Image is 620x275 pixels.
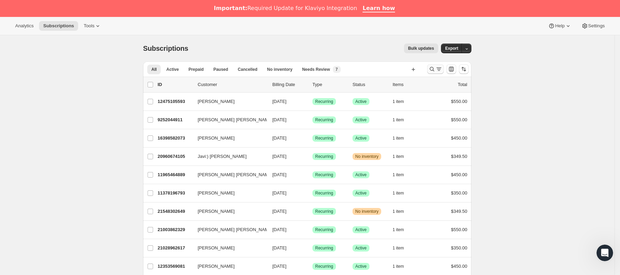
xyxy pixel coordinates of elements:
[451,245,467,250] span: $350.00
[198,245,235,252] span: [PERSON_NAME]
[213,67,228,72] span: Paused
[198,98,235,105] span: [PERSON_NAME]
[272,264,286,269] span: [DATE]
[84,23,94,29] span: Tools
[194,133,263,144] button: [PERSON_NAME]
[544,21,575,31] button: Help
[393,170,412,180] button: 1 item
[393,133,412,143] button: 1 item
[355,117,367,123] span: Active
[312,81,347,88] div: Type
[158,152,467,161] div: 20960674105Javi:) [PERSON_NAME][DATE]LogradoRecurringAdvertenciaNo inventory1 item$349.50
[158,243,467,253] div: 21028962617[PERSON_NAME][DATE]LogradoRecurringLogradoActive1 item$350.00
[393,225,412,235] button: 1 item
[393,172,404,178] span: 1 item
[79,21,105,31] button: Tools
[393,264,404,269] span: 1 item
[315,264,333,269] span: Recurring
[272,209,286,214] span: [DATE]
[315,99,333,104] span: Recurring
[272,81,307,88] p: Billing Date
[451,209,467,214] span: $349.50
[238,67,257,72] span: Cancelled
[198,226,273,233] span: [PERSON_NAME] [PERSON_NAME]
[451,172,467,177] span: $450.00
[393,154,404,159] span: 1 item
[355,245,367,251] span: Active
[158,98,192,105] p: 12475105593
[458,81,467,88] p: Total
[158,97,467,106] div: 12475105593[PERSON_NAME][DATE]LogradoRecurringLogradoActive1 item$550.00
[267,67,292,72] span: No inventory
[355,154,378,159] span: No inventory
[272,172,286,177] span: [DATE]
[198,153,247,160] span: Javi:) [PERSON_NAME]
[451,190,467,196] span: $350.00
[315,190,333,196] span: Recurring
[555,23,564,29] span: Help
[194,96,263,107] button: [PERSON_NAME]
[393,207,412,216] button: 1 item
[194,188,263,199] button: [PERSON_NAME]
[158,188,467,198] div: 11378196793[PERSON_NAME][DATE]LogradoRecurringLogradoActive1 item$350.00
[158,135,192,142] p: 16398582073
[577,21,609,31] button: Settings
[355,135,367,141] span: Active
[353,81,387,88] p: Status
[158,225,467,235] div: 21003862329[PERSON_NAME] [PERSON_NAME][DATE]LogradoRecurringLogradoActive1 item$550.00
[315,227,333,233] span: Recurring
[393,245,404,251] span: 1 item
[393,81,427,88] div: Items
[158,115,467,125] div: 9252044911[PERSON_NAME] [PERSON_NAME][DATE]LogradoRecurringLogradoActive1 item$550.00
[166,67,179,72] span: Active
[315,154,333,159] span: Recurring
[451,117,467,122] span: $550.00
[198,81,267,88] p: Customer
[194,224,263,235] button: [PERSON_NAME] [PERSON_NAME]
[158,208,192,215] p: 21548302649
[194,243,263,254] button: [PERSON_NAME]
[272,227,286,232] span: [DATE]
[272,190,286,196] span: [DATE]
[198,171,273,178] span: [PERSON_NAME] [PERSON_NAME]
[393,115,412,125] button: 1 item
[393,99,404,104] span: 1 item
[451,154,467,159] span: $349.50
[158,81,467,88] div: IDCustomerBilling DateTypeStatusItemsTotal
[272,99,286,104] span: [DATE]
[158,262,467,271] div: 12353569081[PERSON_NAME][DATE]LogradoRecurringLogradoActive1 item$450.00
[158,116,192,123] p: 9252044911
[272,245,286,250] span: [DATE]
[214,5,357,12] div: Required Update for Klaviyo Integration
[39,21,78,31] button: Subscriptions
[158,263,192,270] p: 12353569081
[315,117,333,123] span: Recurring
[393,97,412,106] button: 1 item
[315,245,333,251] span: Recurring
[158,170,467,180] div: 11965464889[PERSON_NAME] [PERSON_NAME][DATE]LogradoRecurringLogradoActive1 item$450.00
[408,65,419,74] button: Crear vista nueva
[43,23,74,29] span: Subscriptions
[447,64,456,74] button: Personalizar el orden y la visibilidad de las columnas de la tabla
[158,190,192,197] p: 11378196793
[355,264,367,269] span: Active
[158,133,467,143] div: 16398582073[PERSON_NAME][DATE]LogradoRecurringLogradoActive1 item$450.00
[214,5,247,11] b: Important:
[408,46,434,51] span: Bulk updates
[158,81,192,88] p: ID
[355,99,367,104] span: Active
[194,206,263,217] button: [PERSON_NAME]
[158,245,192,252] p: 21028962617
[355,209,378,214] span: No inventory
[363,5,395,12] a: Learn how
[336,67,338,72] span: 7
[355,172,367,178] span: Active
[315,209,333,214] span: Recurring
[188,67,204,72] span: Prepaid
[393,188,412,198] button: 1 item
[596,245,613,261] iframe: Intercom live chat
[272,135,286,141] span: [DATE]
[588,23,605,29] span: Settings
[393,152,412,161] button: 1 item
[427,64,444,74] button: Buscar y filtrar resultados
